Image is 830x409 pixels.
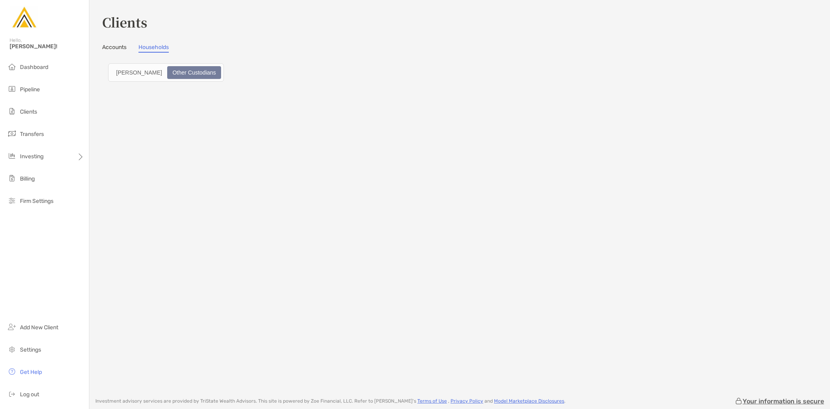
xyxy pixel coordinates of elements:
div: segmented control [108,63,224,82]
span: Transfers [20,131,44,138]
span: [PERSON_NAME]! [10,43,84,50]
span: Settings [20,346,41,353]
img: billing icon [7,173,17,183]
img: transfers icon [7,129,17,138]
img: clients icon [7,106,17,116]
a: Model Marketplace Disclosures [494,398,564,404]
img: firm-settings icon [7,196,17,205]
img: logout icon [7,389,17,399]
img: dashboard icon [7,62,17,71]
img: pipeline icon [7,84,17,94]
div: Zoe [112,67,166,78]
a: Accounts [102,44,126,53]
a: Households [138,44,169,53]
p: Investment advisory services are provided by TriState Wealth Advisors . This site is powered by Z... [95,398,565,404]
span: Log out [20,391,39,398]
span: Add New Client [20,324,58,331]
a: Privacy Policy [451,398,483,404]
p: Your information is secure [743,397,824,405]
span: Dashboard [20,64,48,71]
span: Pipeline [20,86,40,93]
img: Zoe Logo [10,3,38,32]
span: Get Help [20,369,42,376]
img: investing icon [7,151,17,161]
span: Investing [20,153,43,160]
img: settings icon [7,344,17,354]
div: Other Custodians [168,67,220,78]
span: Billing [20,175,35,182]
h3: Clients [102,13,817,31]
span: Firm Settings [20,198,53,204]
img: get-help icon [7,367,17,376]
a: Terms of Use [417,398,447,404]
img: add_new_client icon [7,322,17,332]
span: Clients [20,108,37,115]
